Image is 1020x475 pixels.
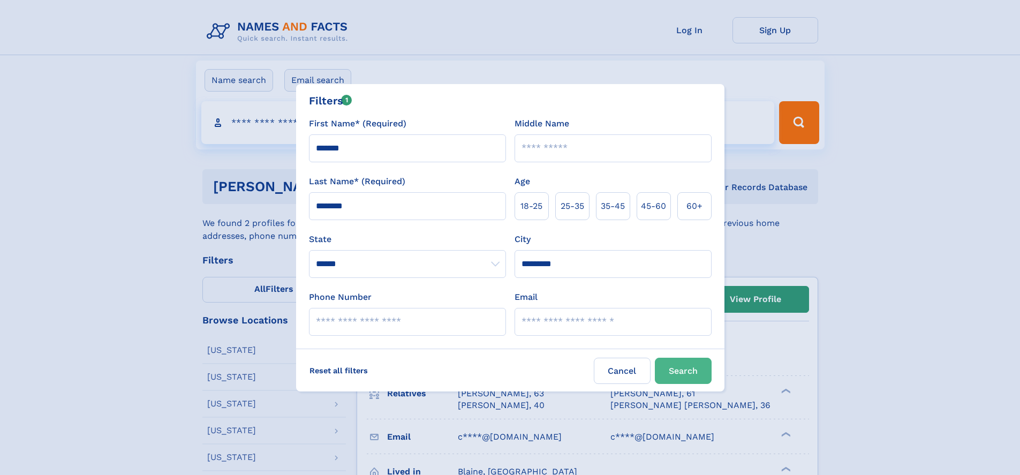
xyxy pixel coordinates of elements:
[515,117,569,130] label: Middle Name
[561,200,584,213] span: 25‑35
[520,200,542,213] span: 18‑25
[309,117,406,130] label: First Name* (Required)
[601,200,625,213] span: 35‑45
[309,175,405,188] label: Last Name* (Required)
[515,291,538,304] label: Email
[641,200,666,213] span: 45‑60
[686,200,702,213] span: 60+
[309,233,506,246] label: State
[655,358,712,384] button: Search
[309,93,352,109] div: Filters
[303,358,375,383] label: Reset all filters
[309,291,372,304] label: Phone Number
[515,233,531,246] label: City
[594,358,651,384] label: Cancel
[515,175,530,188] label: Age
